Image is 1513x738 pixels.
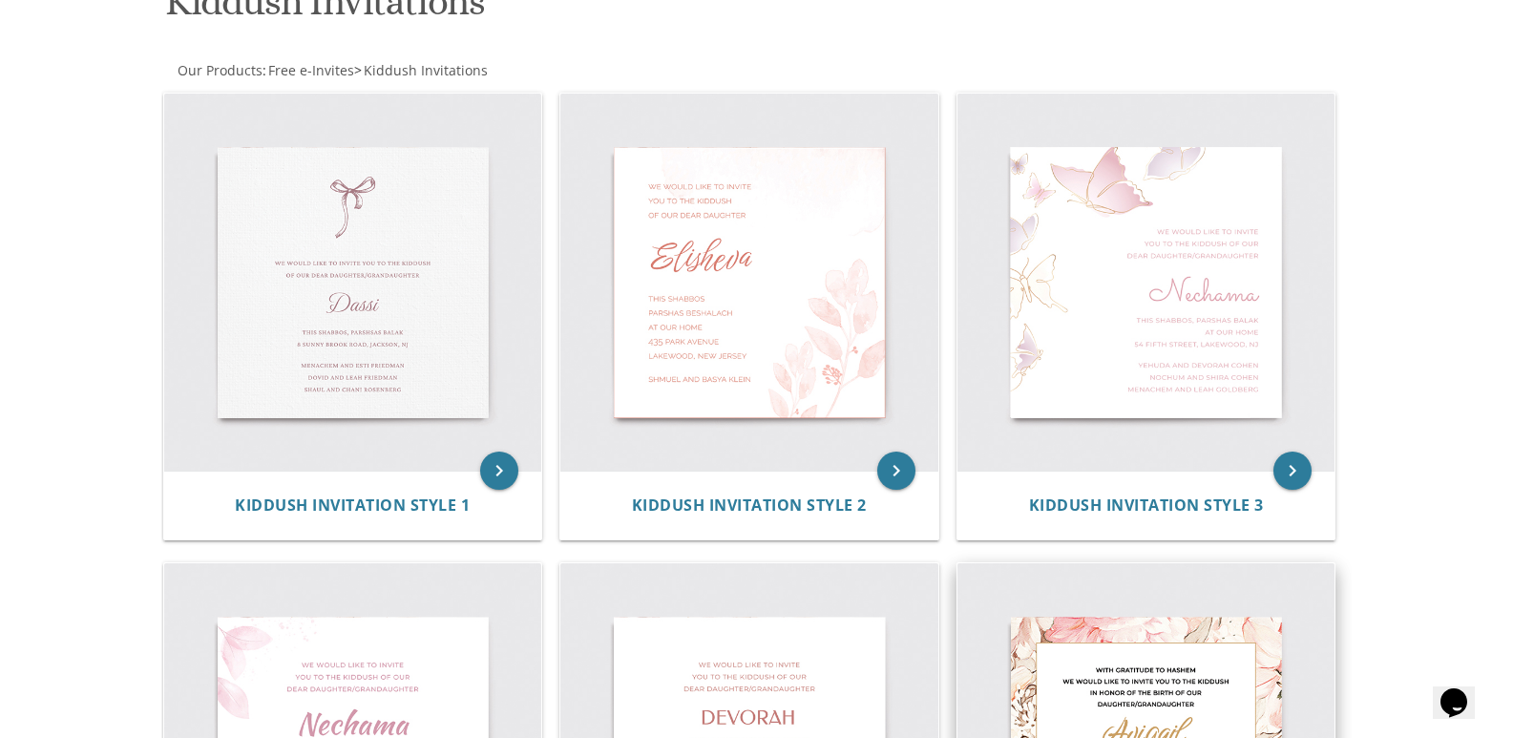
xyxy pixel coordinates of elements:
span: Kiddush Invitation Style 3 [1029,495,1264,516]
iframe: chat widget [1433,662,1494,719]
a: keyboard_arrow_right [877,452,915,490]
img: Kiddush Invitation Style 2 [560,94,938,472]
a: Free e-Invites [266,61,354,79]
span: > [354,61,488,79]
a: keyboard_arrow_right [1273,452,1312,490]
span: Kiddush Invitation Style 2 [632,495,867,516]
a: Kiddush Invitation Style 2 [632,496,867,515]
span: Kiddush Invitations [364,61,488,79]
a: keyboard_arrow_right [480,452,518,490]
div: : [161,61,757,80]
span: Kiddush Invitation Style 1 [235,495,470,516]
a: Our Products [176,61,263,79]
a: Kiddush Invitations [362,61,488,79]
a: Kiddush Invitation Style 1 [235,496,470,515]
img: Kiddush Invitation Style 1 [164,94,542,472]
span: Free e-Invites [268,61,354,79]
a: Kiddush Invitation Style 3 [1029,496,1264,515]
img: Kiddush Invitation Style 3 [957,94,1335,472]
